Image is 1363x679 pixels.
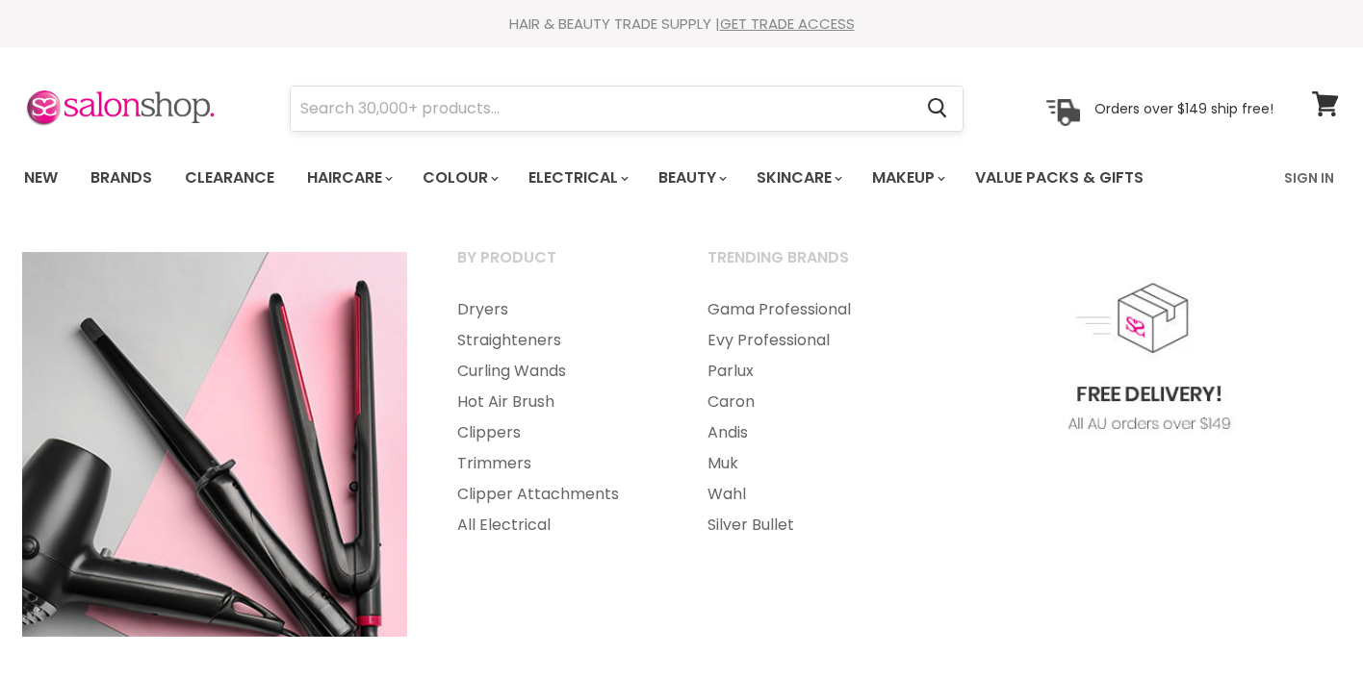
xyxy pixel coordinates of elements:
[683,387,930,417] a: Caron
[683,294,930,325] a: Gama Professional
[291,87,912,131] input: Search
[433,356,680,387] a: Curling Wands
[433,448,680,479] a: Trimmers
[10,150,1216,206] ul: Main menu
[408,158,510,198] a: Colour
[858,158,957,198] a: Makeup
[961,158,1158,198] a: Value Packs & Gifts
[683,325,930,356] a: Evy Professional
[683,479,930,510] a: Wahl
[683,294,930,541] ul: Main menu
[293,158,404,198] a: Haircare
[1094,99,1273,116] p: Orders over $149 ship free!
[433,479,680,510] a: Clipper Attachments
[514,158,640,198] a: Electrical
[683,448,930,479] a: Muk
[433,294,680,541] ul: Main menu
[683,242,930,290] a: Trending Brands
[10,158,72,198] a: New
[433,417,680,448] a: Clippers
[742,158,854,198] a: Skincare
[720,13,855,34] a: GET TRADE ACCESS
[683,417,930,448] a: Andis
[644,158,738,198] a: Beauty
[76,158,167,198] a: Brands
[912,87,963,131] button: Search
[433,387,680,417] a: Hot Air Brush
[1273,158,1346,198] a: Sign In
[433,510,680,541] a: All Electrical
[170,158,289,198] a: Clearance
[683,356,930,387] a: Parlux
[433,325,680,356] a: Straighteners
[683,510,930,541] a: Silver Bullet
[290,86,964,132] form: Product
[433,294,680,325] a: Dryers
[433,242,680,290] a: By Product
